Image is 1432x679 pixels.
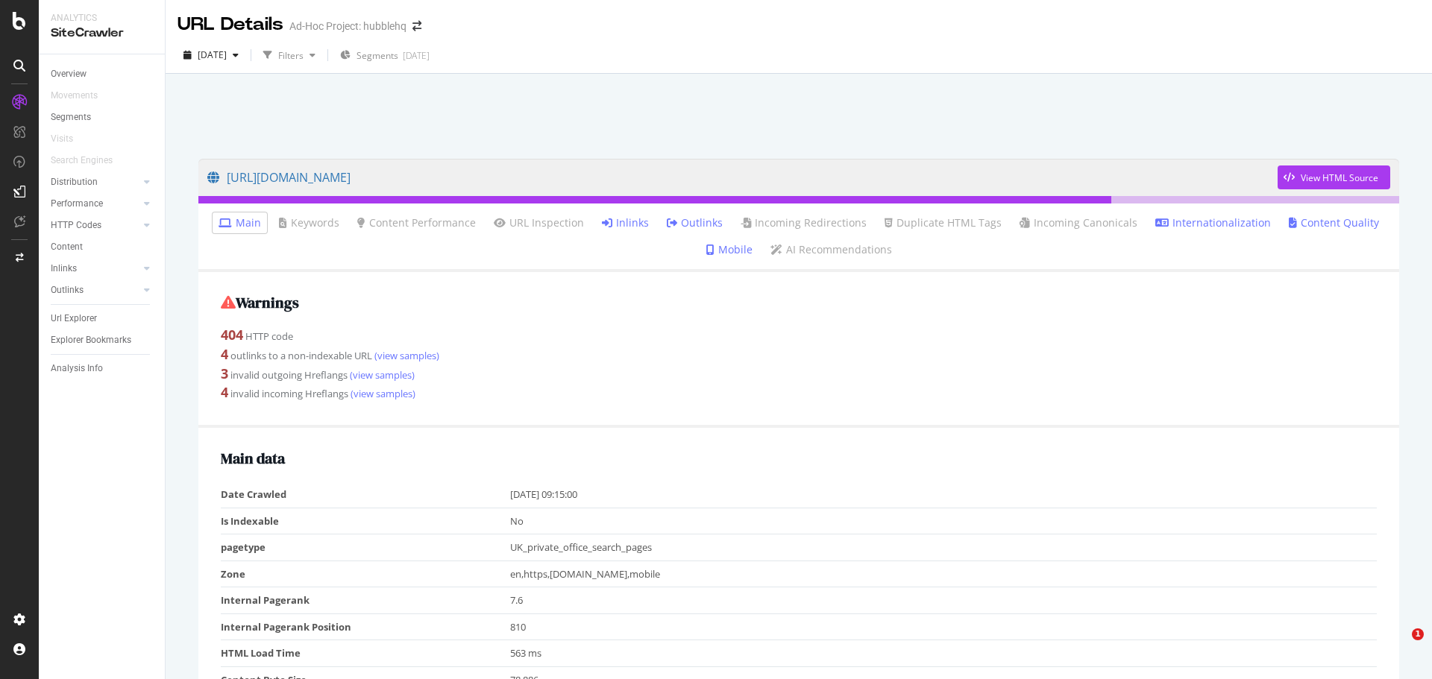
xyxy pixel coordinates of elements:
a: Incoming Canonicals [1020,215,1137,230]
td: [DATE] 09:15:00 [510,481,1378,508]
td: Zone [221,560,510,587]
a: AI Recommendations [770,242,892,257]
div: invalid incoming Hreflangs [221,383,1377,402]
div: Overview [51,66,87,82]
td: 810 [510,613,1378,640]
a: [URL][DOMAIN_NAME] [207,159,1278,196]
a: (view samples) [348,368,415,382]
div: Filters [278,49,304,62]
a: Content Performance [357,215,476,230]
a: Main [219,215,261,230]
div: invalid outgoing Hreflangs [221,364,1377,384]
td: Date Crawled [221,481,510,508]
td: 7.6 [510,587,1378,614]
div: Outlinks [51,282,84,298]
a: URL Inspection [494,215,584,230]
a: Content [51,239,154,255]
div: outlinks to a non-indexable URL [221,345,1377,364]
div: Explorer Bookmarks [51,332,131,348]
div: Analysis Info [51,361,103,376]
a: Inlinks [51,261,139,277]
div: HTTP Codes [51,218,101,233]
strong: 3 [221,364,228,382]
div: Performance [51,196,103,212]
div: HTTP code [221,326,1377,345]
iframe: Intercom live chat [1381,628,1417,664]
td: 563 ms [510,640,1378,667]
a: Url Explorer [51,311,154,326]
a: (view samples) [372,349,439,362]
strong: 4 [221,345,228,363]
button: Segments[DATE] [334,43,436,67]
td: Internal Pagerank Position [221,613,510,640]
div: arrow-right-arrow-left [412,21,421,31]
a: Incoming Redirections [741,215,867,230]
div: Visits [51,131,73,147]
td: pagetype [221,534,510,561]
div: Distribution [51,174,98,190]
button: View HTML Source [1278,165,1390,189]
div: Inlinks [51,261,77,277]
td: Internal Pagerank [221,587,510,614]
a: Outlinks [51,282,139,298]
a: Content Quality [1289,215,1379,230]
a: Duplicate HTML Tags [885,215,1002,230]
a: Movements [51,88,113,104]
h2: Main data [221,450,1377,467]
div: [DATE] [403,49,430,62]
td: Is Indexable [221,508,510,534]
span: 1 [1412,628,1424,640]
a: Overview [51,66,154,82]
a: HTTP Codes [51,218,139,233]
a: (view samples) [348,387,415,400]
td: No [510,508,1378,534]
button: [DATE] [178,43,245,67]
strong: 4 [221,383,228,401]
td: en,https,[DOMAIN_NAME],mobile [510,560,1378,587]
a: Keywords [279,215,339,230]
a: Search Engines [51,153,128,168]
div: Movements [51,88,98,104]
div: Segments [51,110,91,125]
div: Analytics [51,12,153,25]
div: Ad-Hoc Project: hubblehq [289,19,406,34]
div: Search Engines [51,153,113,168]
strong: 404 [221,326,243,344]
h2: Warnings [221,294,1377,311]
div: Url Explorer [51,311,97,326]
a: Performance [51,196,139,212]
a: Internationalization [1155,215,1271,230]
a: Inlinks [602,215,649,230]
a: Visits [51,131,88,147]
div: URL Details [178,12,283,37]
td: UK_private_office_search_pages [510,534,1378,561]
a: Segments [51,110,154,125]
div: Content [51,239,83,255]
a: Explorer Bookmarks [51,332,154,348]
td: HTML Load Time [221,640,510,667]
div: SiteCrawler [51,25,153,42]
a: Outlinks [667,215,723,230]
span: Segments [357,49,398,62]
span: 2025 Sep. 26th [198,48,227,61]
a: Analysis Info [51,361,154,376]
div: View HTML Source [1301,171,1378,184]
button: Filters [257,43,321,67]
a: Mobile [706,242,753,257]
a: Distribution [51,174,139,190]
